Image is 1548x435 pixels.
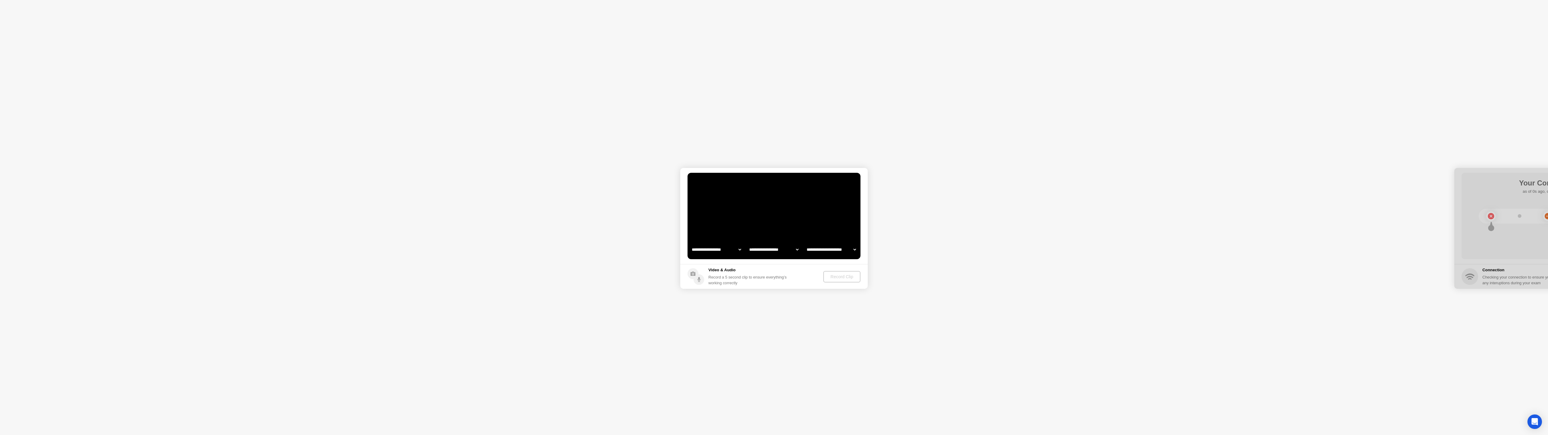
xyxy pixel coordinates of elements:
button: Record Clip [823,271,860,282]
h5: Video & Audio [708,267,789,273]
select: Available cameras [691,243,742,256]
div: Record a 5 second clip to ensure everything’s working correctly [708,274,789,286]
div: Open Intercom Messenger [1527,414,1542,429]
select: Available microphones [805,243,857,256]
select: Available speakers [748,243,800,256]
div: Record Clip [826,274,858,279]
